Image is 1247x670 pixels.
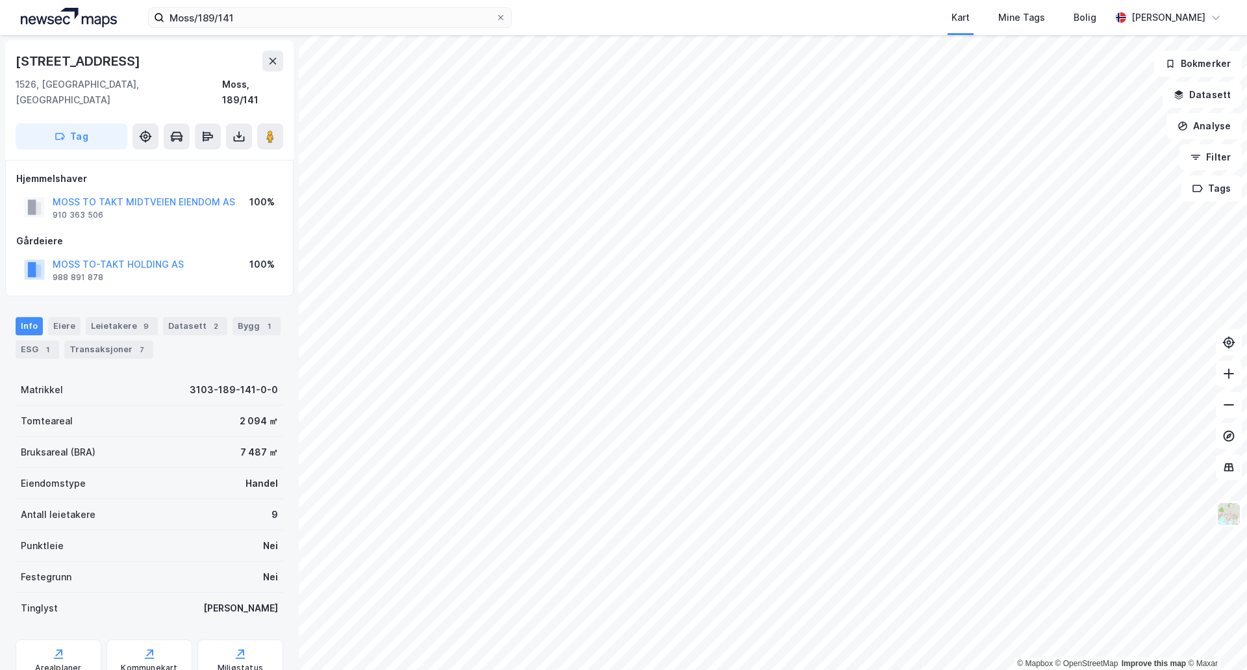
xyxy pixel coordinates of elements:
div: Tinglyst [21,600,58,616]
iframe: Chat Widget [1182,608,1247,670]
div: Leietakere [86,317,158,335]
div: Hjemmelshaver [16,171,283,187]
div: 9 [140,320,153,333]
button: Tags [1181,175,1242,201]
div: Tomteareal [21,413,73,429]
input: Søk på adresse, matrikkel, gårdeiere, leietakere eller personer [164,8,496,27]
div: Festegrunn [21,569,71,585]
div: 100% [249,194,275,210]
div: Eiendomstype [21,476,86,491]
div: 7 487 ㎡ [240,445,278,460]
div: Info [16,317,43,335]
img: logo.a4113a55bc3d86da70a041830d287a7e.svg [21,8,117,27]
div: Moss, 189/141 [222,77,283,108]
button: Tag [16,123,127,149]
div: Nei [263,569,278,585]
div: 9 [271,507,278,522]
div: 1 [262,320,275,333]
button: Filter [1179,144,1242,170]
a: Improve this map [1122,659,1186,668]
div: Antall leietakere [21,507,95,522]
div: Kontrollprogram for chat [1182,608,1247,670]
div: 988 891 878 [53,272,103,283]
a: OpenStreetMap [1055,659,1118,668]
div: Eiere [48,317,81,335]
div: 3103-189-141-0-0 [190,382,278,398]
div: Bygg [233,317,281,335]
div: Datasett [163,317,227,335]
div: 910 363 506 [53,210,103,220]
div: Handel [246,476,278,491]
div: Transaksjoner [64,341,153,359]
a: Mapbox [1017,659,1053,668]
button: Analyse [1166,113,1242,139]
div: Mine Tags [998,10,1045,25]
div: 1 [41,343,54,356]
div: [STREET_ADDRESS] [16,51,143,71]
div: 2 094 ㎡ [240,413,278,429]
div: Matrikkel [21,382,63,398]
img: Z [1216,502,1241,526]
button: Bokmerker [1154,51,1242,77]
div: Kart [951,10,970,25]
div: 100% [249,257,275,272]
div: [PERSON_NAME] [203,600,278,616]
div: 1526, [GEOGRAPHIC_DATA], [GEOGRAPHIC_DATA] [16,77,222,108]
div: [PERSON_NAME] [1131,10,1205,25]
div: Bruksareal (BRA) [21,445,95,460]
div: Bolig [1074,10,1096,25]
div: 7 [135,343,148,356]
button: Datasett [1163,82,1242,108]
div: 2 [209,320,222,333]
div: Punktleie [21,538,64,554]
div: Gårdeiere [16,233,283,249]
div: Nei [263,538,278,554]
div: ESG [16,341,59,359]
